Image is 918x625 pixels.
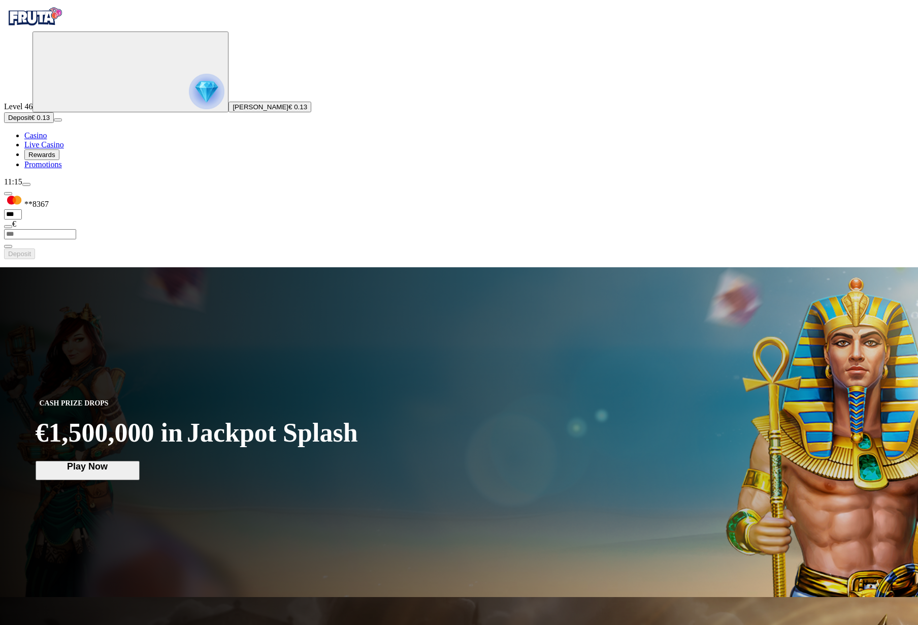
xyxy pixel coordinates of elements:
img: reward progress [189,74,224,109]
span: € [12,220,16,228]
span: Play Now [41,462,135,472]
span: Level 46 [4,102,32,111]
span: €1,500,000 in [36,418,183,448]
button: reward progress [32,32,228,112]
span: 11:15 [4,177,22,186]
span: Live Casino [24,140,64,149]
button: [PERSON_NAME]€ 0.13 [228,102,311,112]
button: Hide quick deposit form [4,192,12,195]
nav: Primary [4,4,914,169]
img: Fruta [4,4,65,29]
a: poker-chip iconLive Casino [24,140,64,149]
a: Fruta [4,22,65,31]
button: eye icon [4,245,12,248]
span: CASH PRIZE DROPS [36,397,113,410]
span: € 0.13 [31,114,50,121]
span: [PERSON_NAME] [233,103,288,111]
span: Rewards [28,151,55,159]
a: gift-inverted iconPromotions [24,160,62,169]
button: Play Now [36,461,140,480]
span: Jackpot Splash [187,420,358,446]
img: MasterCard [4,196,24,207]
span: Deposit [8,114,31,121]
button: menu [22,183,30,186]
span: € 0.13 [288,103,307,111]
button: menu [54,118,62,121]
button: eye icon [4,225,12,228]
button: Deposit [4,248,35,259]
button: reward iconRewards [24,149,59,160]
span: Deposit [8,250,31,258]
a: diamond iconCasino [24,131,47,140]
span: Casino [24,131,47,140]
span: Promotions [24,160,62,169]
button: Depositplus icon€ 0.13 [4,112,54,123]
